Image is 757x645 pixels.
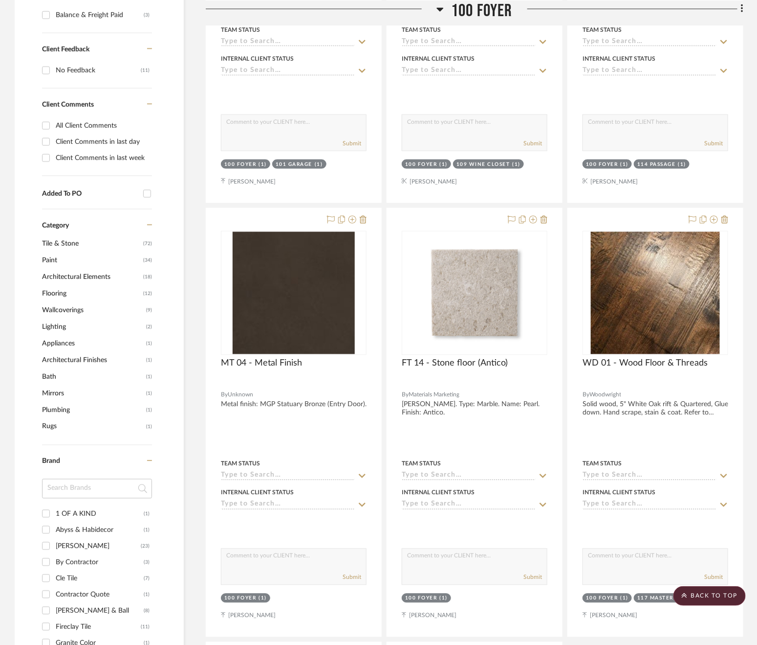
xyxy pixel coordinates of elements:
div: (11) [141,63,150,78]
input: Search Brands [42,479,152,499]
div: Internal Client Status [402,54,475,63]
span: Woodwright [589,391,621,400]
div: Team Status [402,25,441,34]
span: Architectural Finishes [42,352,144,369]
input: Type to Search… [583,501,716,510]
span: MT 04 - Metal Finish [221,358,302,369]
div: Client Comments in last day [56,134,150,150]
img: FT 14 - Stone floor (Antico) [413,232,536,354]
span: Unknown [228,391,253,400]
button: Submit [523,573,542,582]
input: Type to Search… [583,38,716,47]
div: Contractor Quote [56,587,144,603]
div: (1) [678,161,687,168]
span: Brand [42,458,60,465]
div: (11) [141,620,150,635]
div: (3) [144,7,150,23]
div: Team Status [402,460,441,468]
input: Type to Search… [402,472,536,481]
div: (1) [621,595,629,602]
div: (1) [259,595,267,602]
div: [PERSON_NAME] [56,539,141,554]
span: (9) [146,302,152,318]
div: 117 Master Bedroom [637,595,693,602]
span: Architectural Elements [42,269,141,285]
span: (72) [143,236,152,252]
div: 109 WINE CLOSET [456,161,510,168]
input: Type to Search… [221,38,355,47]
div: Internal Client Status [583,54,655,63]
div: No Feedback [56,63,141,78]
div: 1 OF A KIND [56,507,144,522]
div: (1) [144,507,150,522]
div: 101 GARAGE [276,161,312,168]
button: Submit [704,139,723,148]
div: Team Status [583,460,622,468]
span: (1) [146,352,152,368]
span: (1) [146,402,152,418]
span: By [583,391,589,400]
input: Type to Search… [402,38,536,47]
span: Flooring [42,285,141,302]
div: Internal Client Status [402,488,475,497]
button: Submit [343,573,361,582]
div: 100 Foyer [586,161,618,168]
img: WD 01 - Wood Floor & Threads [591,232,720,354]
div: Client Comments in last week [56,150,150,166]
div: Internal Client Status [221,54,294,63]
span: Lighting [42,319,144,335]
span: Wallcoverings [42,302,144,319]
span: (1) [146,419,152,435]
button: Submit [704,573,723,582]
div: By Contractor [56,555,144,571]
span: (34) [143,253,152,268]
span: Client Comments [42,101,94,108]
button: Submit [343,139,361,148]
div: Cle Tile [56,571,144,587]
div: Internal Client Status [583,488,655,497]
div: (1) [440,595,448,602]
span: Mirrors [42,385,144,402]
div: (3) [144,555,150,571]
div: (1) [315,161,323,168]
span: Bath [42,369,144,385]
div: Team Status [221,25,260,34]
div: (8) [144,603,150,619]
div: 114 PASSAGE [637,161,676,168]
span: WD 01 - Wood Floor & Threads [583,358,708,369]
button: Submit [523,139,542,148]
div: (23) [141,539,150,554]
div: 100 Foyer [405,161,437,168]
div: (1) [621,161,629,168]
span: By [221,391,228,400]
span: Plumbing [42,402,144,418]
input: Type to Search… [402,501,536,510]
div: (7) [144,571,150,587]
span: Tile & Stone [42,235,141,252]
input: Type to Search… [221,67,355,76]
span: (1) [146,386,152,401]
span: Paint [42,252,141,269]
span: FT 14 - Stone floor (Antico) [402,358,508,369]
div: Team Status [221,460,260,468]
input: Type to Search… [221,472,355,481]
scroll-to-top-button: BACK TO TOP [673,586,746,606]
div: 100 Foyer [586,595,618,602]
span: (2) [146,319,152,335]
input: Type to Search… [583,472,716,481]
div: (1) [144,587,150,603]
input: Type to Search… [221,501,355,510]
div: Added To PO [42,190,138,198]
span: Rugs [42,418,144,435]
div: Internal Client Status [221,488,294,497]
div: Abyss & Habidecor [56,523,144,538]
span: By [402,391,409,400]
div: (1) [440,161,448,168]
div: 100 Foyer [224,595,257,602]
span: (12) [143,286,152,301]
div: (1) [259,161,267,168]
input: Type to Search… [583,67,716,76]
div: 100 Foyer [405,595,437,602]
span: (18) [143,269,152,285]
div: Team Status [583,25,622,34]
